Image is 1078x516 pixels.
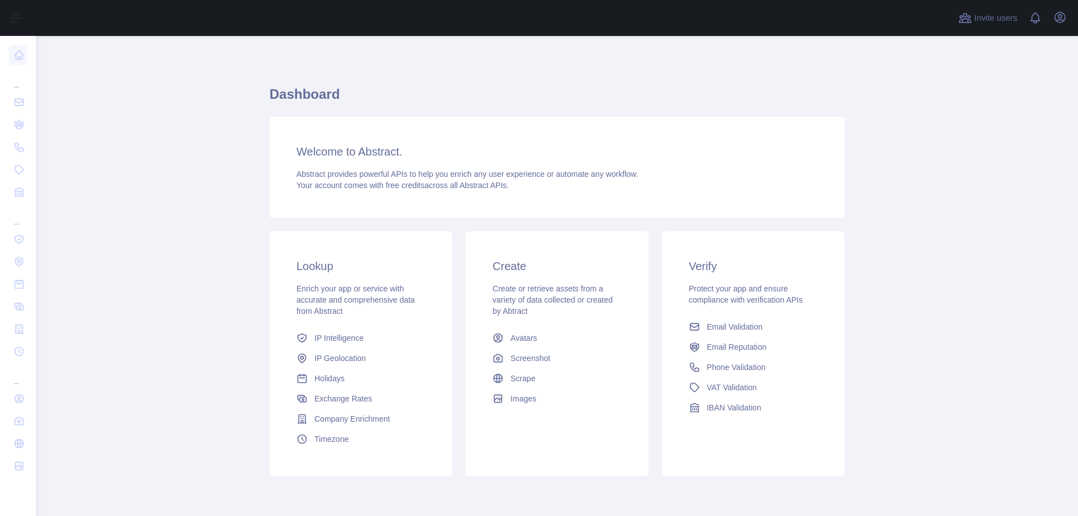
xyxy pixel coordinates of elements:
h3: Create [492,258,621,274]
a: IP Intelligence [292,328,430,348]
a: Scrape [488,368,625,389]
a: Holidays [292,368,430,389]
span: Enrich your app or service with accurate and comprehensive data from Abstract [296,284,415,316]
span: Screenshot [510,353,550,364]
span: Your account comes with across all Abstract APIs. [296,181,509,190]
h3: Welcome to Abstract. [296,144,817,159]
h3: Verify [689,258,817,274]
div: ... [9,204,27,227]
span: IBAN Validation [707,402,761,413]
a: Exchange Rates [292,389,430,409]
span: VAT Validation [707,382,757,393]
h1: Dashboard [269,85,844,112]
a: IBAN Validation [684,398,822,418]
span: Scrape [510,373,535,384]
a: Email Reputation [684,337,822,357]
a: Phone Validation [684,357,822,377]
span: Protect your app and ensure compliance with verification APIs [689,284,803,304]
button: Invite users [956,9,1020,27]
span: Company Enrichment [314,413,390,424]
span: Phone Validation [707,362,766,373]
span: Invite users [974,12,1017,25]
a: Avatars [488,328,625,348]
div: ... [9,67,27,90]
span: Abstract provides powerful APIs to help you enrich any user experience or automate any workflow. [296,170,638,179]
a: Images [488,389,625,409]
div: ... [9,364,27,386]
h3: Lookup [296,258,425,274]
span: Images [510,393,536,404]
a: VAT Validation [684,377,822,398]
span: Create or retrieve assets from a variety of data collected or created by Abtract [492,284,613,316]
a: Screenshot [488,348,625,368]
span: Email Reputation [707,341,767,353]
span: free credits [386,181,424,190]
a: IP Geolocation [292,348,430,368]
span: Holidays [314,373,345,384]
span: Avatars [510,332,537,344]
span: IP Geolocation [314,353,366,364]
span: Timezone [314,433,349,445]
span: IP Intelligence [314,332,364,344]
span: Email Validation [707,321,762,332]
span: Exchange Rates [314,393,372,404]
a: Email Validation [684,317,822,337]
a: Company Enrichment [292,409,430,429]
a: Timezone [292,429,430,449]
